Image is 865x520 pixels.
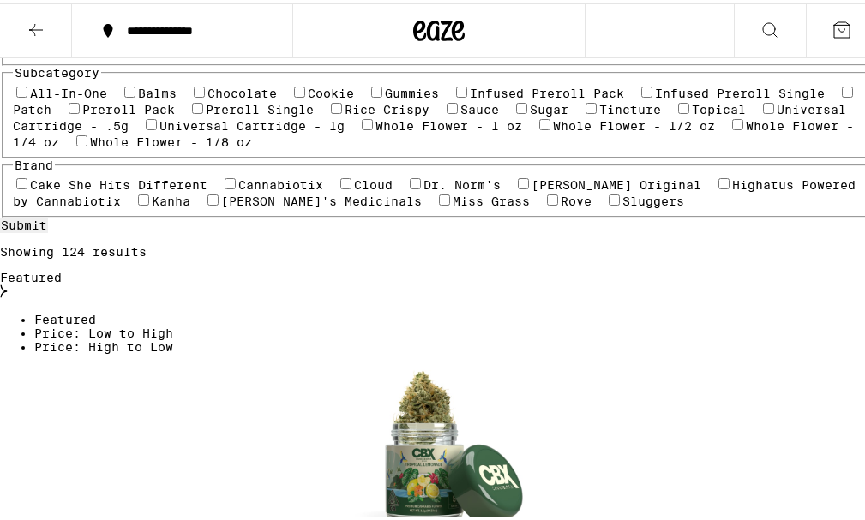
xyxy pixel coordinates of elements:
[90,132,252,146] label: Whole Flower - 1/8 oz
[13,63,101,76] legend: Subcategory
[13,99,51,113] label: Patch
[423,175,501,188] label: Dr. Norm's
[30,83,107,97] label: All-In-One
[159,116,345,129] label: Universal Cartridge - 1g
[34,323,173,337] span: Price: Low to High
[34,337,173,350] span: Price: High to Low
[82,99,175,113] label: Preroll Pack
[375,116,522,129] label: Whole Flower - 1 oz
[34,309,96,323] span: Featured
[221,191,422,205] label: [PERSON_NAME]'s Medicinals
[530,99,568,113] label: Sugar
[460,99,499,113] label: Sauce
[13,155,55,169] legend: Brand
[308,83,354,97] label: Cookie
[238,175,323,188] label: Cannabiotix
[692,99,746,113] label: Topical
[385,83,439,97] label: Gummies
[30,175,207,188] label: Cake She Hits Different
[532,175,701,188] label: [PERSON_NAME] Original
[599,99,661,113] label: Tincture
[655,83,825,97] label: Infused Preroll Single
[354,175,393,188] label: Cloud
[553,116,715,129] label: Whole Flower - 1/2 oz
[138,83,177,97] label: Balms
[622,191,684,205] label: Sluggers
[470,83,624,97] label: Infused Preroll Pack
[152,191,190,205] label: Kanha
[206,99,314,113] label: Preroll Single
[453,191,530,205] label: Miss Grass
[207,83,277,97] label: Chocolate
[561,191,592,205] label: Rove
[345,99,429,113] label: Rice Crispy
